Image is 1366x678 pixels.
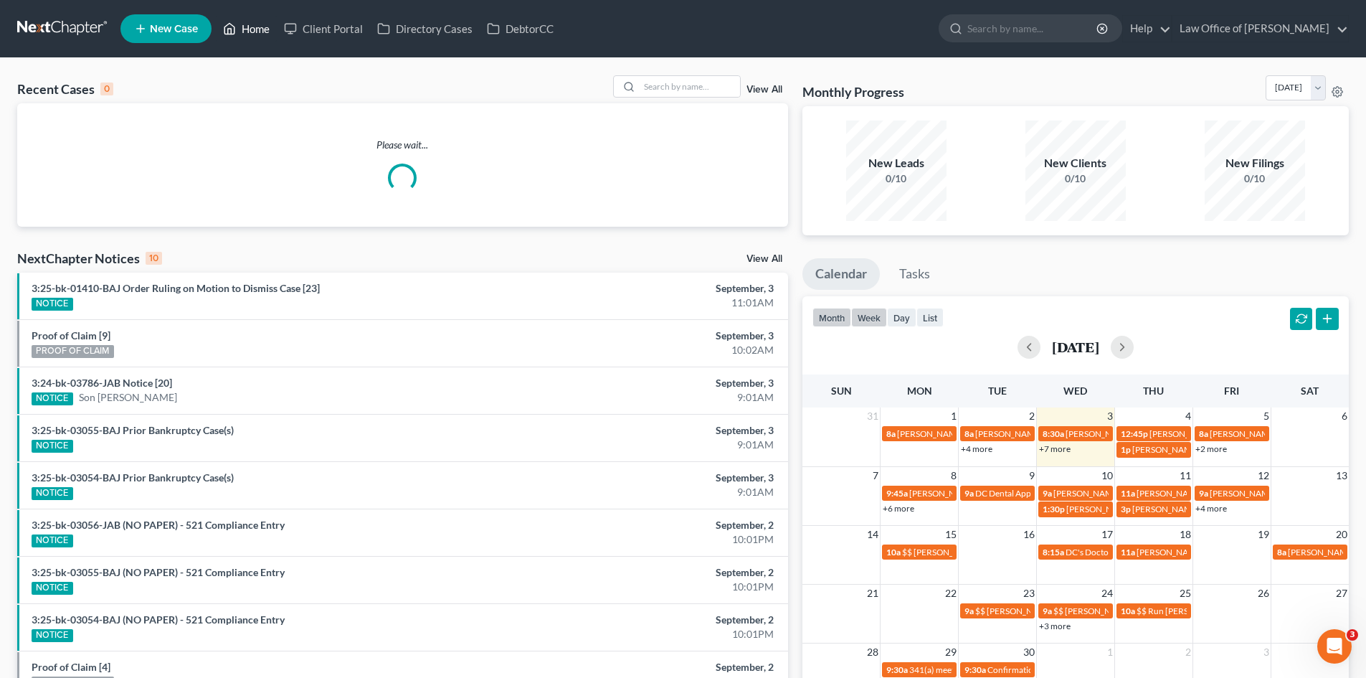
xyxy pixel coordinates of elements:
span: 20 [1334,526,1349,543]
div: 10 [146,252,162,265]
div: NOTICE [32,629,73,642]
span: 30 [1022,644,1036,661]
div: 10:01PM [536,627,774,641]
span: Mon [907,385,932,397]
button: list [916,308,944,327]
a: View All [746,85,782,95]
span: 10 [1100,467,1114,484]
div: New Leads [846,155,947,171]
a: +4 more [1195,503,1227,514]
span: 8a [1199,428,1208,439]
p: Please wait... [17,138,788,152]
span: 3 [1347,629,1358,641]
span: [PERSON_NAME] [PHONE_NUMBER] [1066,504,1211,514]
div: 10:01PM [536,580,774,594]
span: DC Dental Appt with [PERSON_NAME] [975,488,1121,499]
a: +7 more [1039,443,1071,454]
h3: Monthly Progress [802,83,904,100]
div: 10:02AM [536,343,774,357]
span: 11 [1178,467,1192,484]
span: $$ [PERSON_NAME] last payment? [975,606,1106,616]
span: $$ [PERSON_NAME] first payment is due $400 [902,547,1076,557]
span: 19 [1256,526,1271,543]
span: 2 [1184,644,1192,661]
a: Directory Cases [370,16,480,42]
div: 9:01AM [536,390,774,405]
span: [PERSON_NAME] Hair Appt [1149,428,1255,439]
span: 1p [1121,444,1131,455]
span: 26 [1256,585,1271,602]
span: Tue [988,385,1007,397]
span: 9a [964,606,974,616]
span: [PERSON_NAME] [897,428,964,439]
span: [PERSON_NAME] coming in for 341 [909,488,1044,499]
a: Client Portal [277,16,370,42]
span: 9a [1043,488,1052,499]
a: +3 more [1039,621,1071,631]
span: DC's Doctors Appt - Annual Physical [1066,547,1201,557]
span: 9:45a [886,488,908,499]
div: NOTICE [32,298,73,311]
div: 11:01AM [536,296,774,310]
a: 3:25-bk-03055-BAJ (NO PAPER) - 521 Compliance Entry [32,566,285,578]
span: 12:45p [1121,428,1148,439]
div: NOTICE [32,440,73,453]
a: Son [PERSON_NAME] [79,390,177,405]
a: 3:25-bk-03055-BAJ Prior Bankruptcy Case(s) [32,424,234,436]
div: NOTICE [32,535,73,547]
button: week [851,308,887,327]
div: 0 [100,83,113,95]
span: 16 [1022,526,1036,543]
div: September, 2 [536,613,774,627]
a: Tasks [886,258,943,290]
span: 31 [865,408,880,425]
div: 0/10 [846,171,947,186]
span: 3p [1121,504,1131,514]
span: 17 [1100,526,1114,543]
a: Proof of Claim [4] [32,661,110,673]
span: 9:30a [964,664,986,675]
a: +4 more [961,443,992,454]
span: 21 [865,585,880,602]
input: Search by name... [967,15,1099,42]
a: Help [1123,16,1171,42]
div: September, 3 [536,423,774,438]
span: [PERSON_NAME] FC hearing Duval County [1132,504,1295,514]
h2: [DATE] [1052,339,1099,354]
span: 27 [1334,585,1349,602]
iframe: Intercom live chat [1317,629,1352,664]
a: +2 more [1195,443,1227,454]
span: 22 [944,585,958,602]
span: $$ Run [PERSON_NAME] payment $400 [1137,606,1289,616]
div: September, 3 [536,281,774,296]
span: [PERSON_NAME] paying $500?? [1210,488,1332,499]
span: [PERSON_NAME] & [PERSON_NAME] [1053,488,1197,499]
span: 8:30a [1043,428,1064,439]
div: 9:01AM [536,438,774,452]
span: $$ [PERSON_NAME] owes a check $375.00 [1053,606,1216,616]
a: Proof of Claim [9] [32,329,110,342]
span: 8:15a [1043,547,1064,557]
span: 24 [1100,585,1114,602]
a: 3:24-bk-03786-JAB Notice [20] [32,377,172,389]
div: 10:01PM [536,532,774,547]
span: [PERSON_NAME] [1137,547,1204,557]
span: 8a [886,428,896,439]
span: 13 [1334,467,1349,484]
div: NOTICE [32,392,73,405]
span: 5 [1262,408,1271,425]
span: 341(a) meeting for [PERSON_NAME] [909,664,1048,675]
span: Fri [1224,385,1239,397]
span: New Case [150,24,198,34]
span: 18 [1178,526,1192,543]
span: 25 [1178,585,1192,602]
span: Sat [1301,385,1319,397]
input: Search by name... [640,76,740,97]
span: 28 [865,644,880,661]
span: 10a [1121,606,1135,616]
a: DebtorCC [480,16,561,42]
span: 7 [871,467,880,484]
a: Calendar [802,258,880,290]
span: [PERSON_NAME] & [PERSON_NAME] [PHONE_NUMBER] [1066,428,1286,439]
span: 8a [1277,547,1286,557]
